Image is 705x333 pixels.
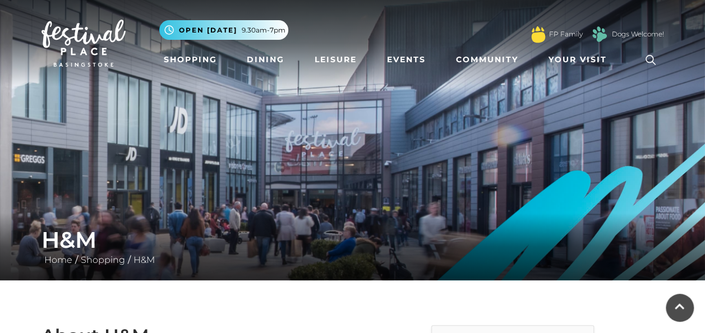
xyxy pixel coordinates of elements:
a: Your Visit [544,49,617,70]
a: Events [383,49,430,70]
a: FP Family [549,29,583,39]
span: Open [DATE] [179,25,237,35]
a: H&M [131,255,158,265]
img: Festival Place Logo [42,20,126,67]
a: Dining [242,49,289,70]
span: 9.30am-7pm [242,25,285,35]
a: Leisure [310,49,361,70]
h1: H&M [42,226,664,253]
a: Community [451,49,523,70]
a: Shopping [159,49,222,70]
a: Shopping [78,255,128,265]
a: Home [42,255,75,265]
button: Open [DATE] 9.30am-7pm [159,20,288,40]
div: / / [33,226,672,267]
span: Your Visit [549,54,607,66]
a: Dogs Welcome! [612,29,664,39]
